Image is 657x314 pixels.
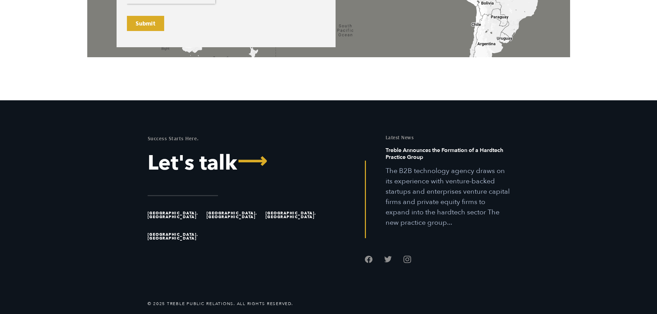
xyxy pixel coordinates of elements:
[207,204,262,226] li: [GEOGRAPHIC_DATA], [GEOGRAPHIC_DATA]
[148,301,293,306] li: © 2025 Treble Public Relations. All Rights Reserved.
[148,226,203,247] li: [GEOGRAPHIC_DATA], [GEOGRAPHIC_DATA]
[266,204,321,226] li: [GEOGRAPHIC_DATA], [GEOGRAPHIC_DATA]
[386,147,510,228] a: Read this article
[386,135,510,140] h5: Latest News
[148,204,203,226] li: [GEOGRAPHIC_DATA], [GEOGRAPHIC_DATA]
[384,255,392,263] a: Follow us on Twitter
[99,29,136,34] span: Business Email Only
[99,0,119,6] span: Last name
[404,255,411,263] a: Follow us on Instagram
[148,135,199,142] mark: Success Starts Here.
[386,166,510,228] p: The B2B technology agency draws on its experience with venture-backed startups and enterprises ve...
[237,151,267,172] span: ⟶
[99,8,196,22] input: Doe
[99,37,196,50] input: jane.doe@businessemail.com
[365,255,372,263] a: Follow us on Facebook
[386,147,510,166] h6: Treble Announces the Formation of a Hardtech Practice Group
[148,153,323,173] a: Let's Talk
